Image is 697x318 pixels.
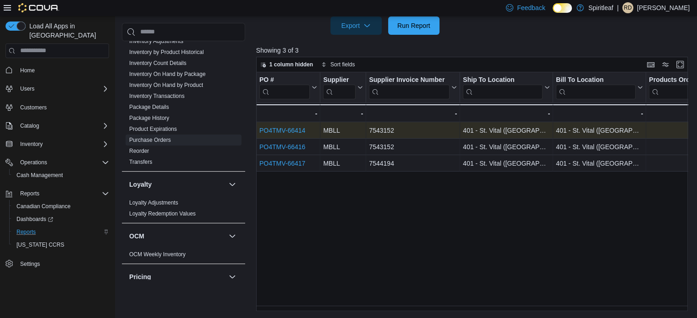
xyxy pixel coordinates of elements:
[16,188,109,199] span: Reports
[129,59,187,67] span: Inventory Count Details
[129,180,225,189] button: Loyalty
[129,272,225,281] button: Pricing
[259,143,305,151] a: PO4TMV-66416
[556,125,643,136] div: 401 - St. Vital ([GEOGRAPHIC_DATA])
[16,65,109,76] span: Home
[624,2,631,13] span: RD
[9,200,113,213] button: Canadian Compliance
[18,3,59,12] img: Cova
[463,141,550,152] div: 401 - St. Vital ([GEOGRAPHIC_DATA])
[622,2,633,13] div: Ravi D
[388,16,439,35] button: Run Report
[20,122,39,129] span: Catalog
[16,139,109,150] span: Inventory
[463,108,550,119] div: -
[323,75,363,99] button: Supplier
[2,82,113,95] button: Users
[323,75,356,99] div: Supplier
[13,170,109,181] span: Cash Management
[129,232,225,241] button: OCM
[129,126,177,132] a: Product Expirations
[323,75,356,84] div: Supplier
[129,147,149,155] span: Reorder
[323,108,363,119] div: -
[259,127,305,134] a: PO4TMV-66414
[323,141,363,152] div: MBLL
[129,125,177,133] span: Product Expirations
[463,75,543,84] div: Ship To Location
[16,139,46,150] button: Inventory
[129,82,203,88] a: Inventory On Hand by Product
[13,201,109,212] span: Canadian Compliance
[129,60,187,66] a: Inventory Count Details
[13,226,109,237] span: Reports
[369,125,457,136] div: 7543152
[13,239,109,250] span: Washington CCRS
[13,239,68,250] a: [US_STATE] CCRS
[5,60,109,294] nav: Complex example
[129,148,149,154] a: Reorder
[16,188,43,199] button: Reports
[330,16,382,35] button: Export
[9,213,113,226] a: Dashboards
[129,272,151,281] h3: Pricing
[129,137,171,143] a: Purchase Orders
[463,125,550,136] div: 401 - St. Vital ([GEOGRAPHIC_DATA])
[336,16,376,35] span: Export
[16,241,64,248] span: [US_STATE] CCRS
[129,199,178,206] a: Loyalty Adjustments
[16,157,109,168] span: Operations
[129,49,204,56] span: Inventory by Product Historical
[26,22,109,40] span: Load All Apps in [GEOGRAPHIC_DATA]
[9,169,113,182] button: Cash Management
[16,120,43,131] button: Catalog
[397,21,430,30] span: Run Report
[227,179,238,190] button: Loyalty
[13,201,74,212] a: Canadian Compliance
[129,210,196,217] a: Loyalty Redemption Values
[122,197,245,223] div: Loyalty
[129,136,171,144] span: Purchase Orders
[122,36,245,171] div: Inventory
[13,170,66,181] a: Cash Management
[129,232,144,241] h3: OCM
[16,120,109,131] span: Catalog
[16,259,44,269] a: Settings
[129,93,185,99] a: Inventory Transactions
[122,249,245,264] div: OCM
[369,75,450,84] div: Supplier Invoice Number
[2,101,113,114] button: Customers
[129,38,183,44] a: Inventory Adjustments
[556,141,643,152] div: 401 - St. Vital ([GEOGRAPHIC_DATA])
[16,157,51,168] button: Operations
[259,160,305,167] a: PO4TMV-66417
[9,226,113,238] button: Reports
[259,75,310,84] div: PO #
[129,180,152,189] h3: Loyalty
[645,59,656,70] button: Keyboard shortcuts
[20,104,47,111] span: Customers
[463,75,550,99] button: Ship To Location
[227,231,238,242] button: OCM
[257,59,317,70] button: 1 column hidden
[16,203,71,210] span: Canadian Compliance
[16,258,109,269] span: Settings
[2,257,113,270] button: Settings
[256,46,692,55] p: Showing 3 of 3
[129,158,152,166] span: Transfers
[129,81,203,89] span: Inventory On Hand by Product
[463,158,550,169] div: 401 - St. Vital ([GEOGRAPHIC_DATA])
[588,2,613,13] p: Spiritleaf
[16,172,63,179] span: Cash Management
[16,102,50,113] a: Customers
[323,158,363,169] div: MBLL
[13,214,57,225] a: Dashboards
[269,61,313,68] span: 1 column hidden
[369,75,457,99] button: Supplier Invoice Number
[617,2,619,13] p: |
[16,102,109,113] span: Customers
[259,75,317,99] button: PO #
[129,199,178,206] span: Loyalty Adjustments
[463,75,543,99] div: Ship To Location
[129,71,206,77] a: Inventory On Hand by Package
